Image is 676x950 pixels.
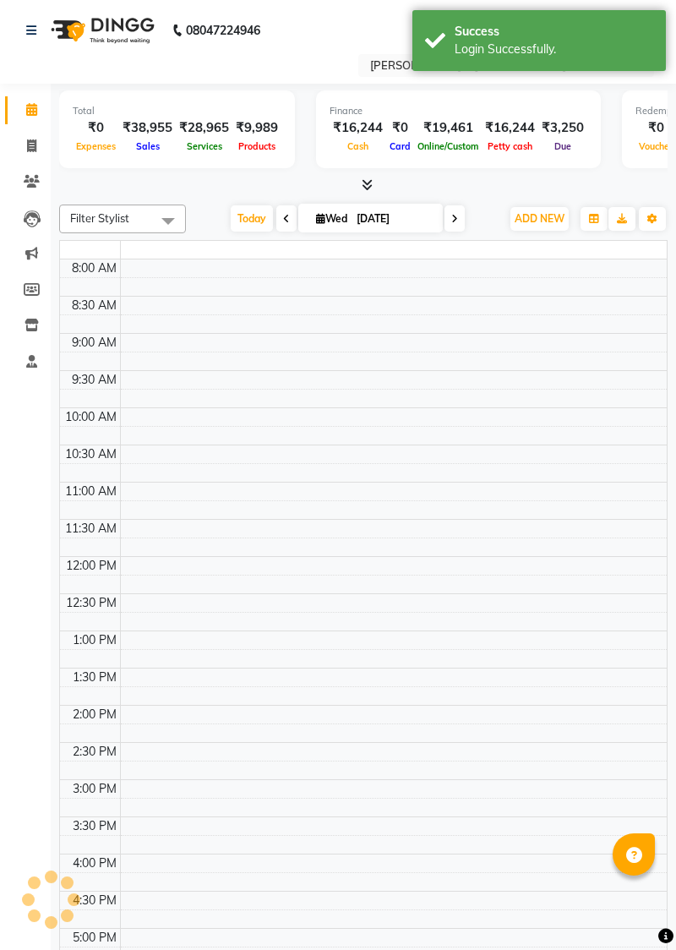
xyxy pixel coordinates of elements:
[62,408,120,426] div: 10:00 AM
[69,817,120,835] div: 3:30 PM
[635,118,676,138] div: ₹0
[386,140,414,152] span: Card
[133,140,163,152] span: Sales
[119,118,176,138] div: ₹38,955
[538,118,587,138] div: ₹3,250
[68,297,120,314] div: 8:30 AM
[69,743,120,761] div: 2:30 PM
[232,118,281,138] div: ₹9,989
[455,23,653,41] div: Success
[312,212,352,225] span: Wed
[62,520,120,538] div: 11:30 AM
[73,118,119,138] div: ₹0
[515,212,564,225] span: ADD NEW
[69,669,120,686] div: 1:30 PM
[62,483,120,500] div: 11:00 AM
[63,557,120,575] div: 12:00 PM
[344,140,372,152] span: Cash
[176,118,232,138] div: ₹28,965
[43,7,159,54] img: logo
[484,140,536,152] span: Petty cash
[330,118,386,138] div: ₹16,244
[69,892,120,909] div: 4:30 PM
[69,854,120,872] div: 4:00 PM
[455,41,653,58] div: Login Successfully.
[186,7,260,54] b: 08047224946
[551,140,575,152] span: Due
[414,118,482,138] div: ₹19,461
[68,334,120,352] div: 9:00 AM
[414,140,482,152] span: Online/Custom
[510,207,569,231] button: ADD NEW
[352,206,436,232] input: 2025-09-03
[482,118,538,138] div: ₹16,244
[231,205,273,232] span: Today
[73,140,119,152] span: Expenses
[68,259,120,277] div: 8:00 AM
[73,104,281,118] div: Total
[62,445,120,463] div: 10:30 AM
[330,104,587,118] div: Finance
[69,706,120,723] div: 2:00 PM
[386,118,414,138] div: ₹0
[70,211,129,225] span: Filter Stylist
[69,780,120,798] div: 3:00 PM
[69,929,120,947] div: 5:00 PM
[69,631,120,649] div: 1:00 PM
[68,371,120,389] div: 9:30 AM
[183,140,226,152] span: Services
[235,140,279,152] span: Products
[635,140,676,152] span: Voucher
[63,594,120,612] div: 12:30 PM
